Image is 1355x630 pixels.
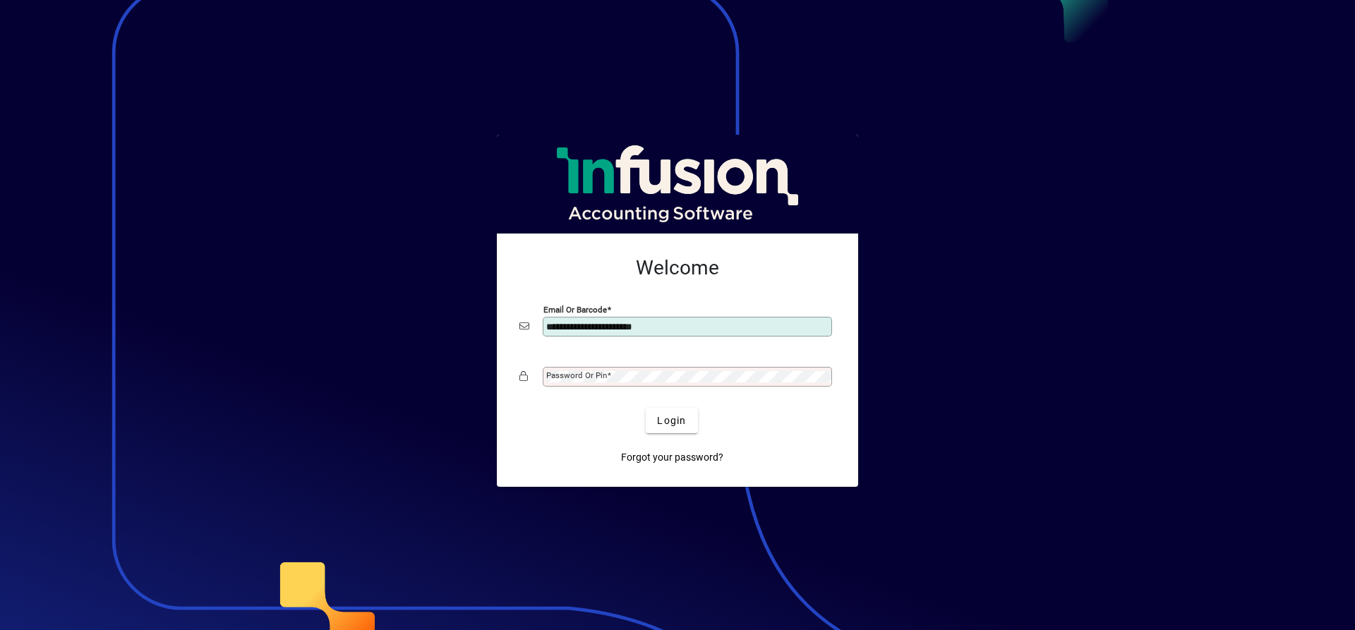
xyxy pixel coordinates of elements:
[621,450,723,465] span: Forgot your password?
[615,444,729,470] a: Forgot your password?
[543,305,607,315] mat-label: Email or Barcode
[657,413,686,428] span: Login
[519,256,836,280] h2: Welcome
[546,370,607,380] mat-label: Password or Pin
[646,408,697,433] button: Login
